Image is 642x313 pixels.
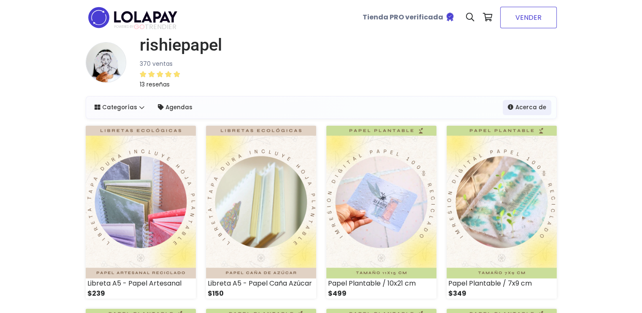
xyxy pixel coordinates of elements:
[326,126,436,278] img: small_1730364349922.jpeg
[326,126,436,299] a: Papel Plantable / 10x21 cm $499
[86,278,196,289] div: Libreta A5 - Papel Artesanal
[153,100,198,115] a: Agendas
[206,289,316,299] div: $150
[133,35,222,55] a: rishiepapel
[445,12,455,22] img: Tienda verificada
[140,69,222,89] a: 13 reseñas
[326,289,436,299] div: $499
[140,69,180,79] div: 5 / 5
[114,23,176,31] span: TRENDIER
[206,126,316,299] a: Libreta A5 - Papel Caña Azúcar $150
[89,100,150,115] a: Categorías
[326,278,436,289] div: Papel Plantable / 10x21 cm
[86,126,196,278] img: small_1736567824501.png
[503,100,551,115] a: Acerca de
[86,42,126,83] img: small.png
[134,22,145,32] span: GO
[447,126,557,299] a: Papel Plantable / 7x9 cm $349
[86,4,180,31] img: logo
[114,24,134,29] span: POWERED BY
[447,278,557,289] div: Papel Plantable / 7x9 cm
[140,59,173,68] small: 370 ventas
[447,289,557,299] div: $349
[140,80,170,89] small: 13 reseñas
[500,7,557,28] a: VENDER
[140,35,222,55] h1: rishiepapel
[363,12,443,22] b: Tienda PRO verificada
[86,126,196,299] a: Libreta A5 - Papel Artesanal $239
[206,126,316,278] img: small_1736566236161.png
[447,126,557,278] img: small_1730363942250.jpeg
[86,289,196,299] div: $239
[206,278,316,289] div: Libreta A5 - Papel Caña Azúcar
